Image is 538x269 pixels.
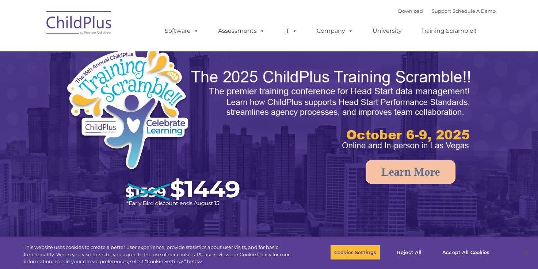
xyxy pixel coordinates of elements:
button: Accept All Cookies [438,245,493,260]
a: University [365,24,409,38]
img: ChildPlus by Procare Solutions [43,6,116,42]
button: Close [518,244,534,260]
a: Download [398,8,423,14]
button: Reject All [386,245,432,260]
a: Support [432,8,451,14]
a: Software [157,24,206,38]
span: Phone number [102,78,133,83]
a: IT [277,24,305,38]
a: Training Scramble!! [414,24,484,38]
button: Cookies Settings [330,245,380,260]
a: Assessments [211,24,272,38]
a: Company [309,24,360,38]
font: | [398,8,496,14]
span: Last name [102,48,124,54]
a: Learn More [366,160,455,184]
a: Schedule A Demo [453,8,496,14]
div: This website uses cookies to create a better user experience, provide statistics about user visit... [24,244,296,265]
